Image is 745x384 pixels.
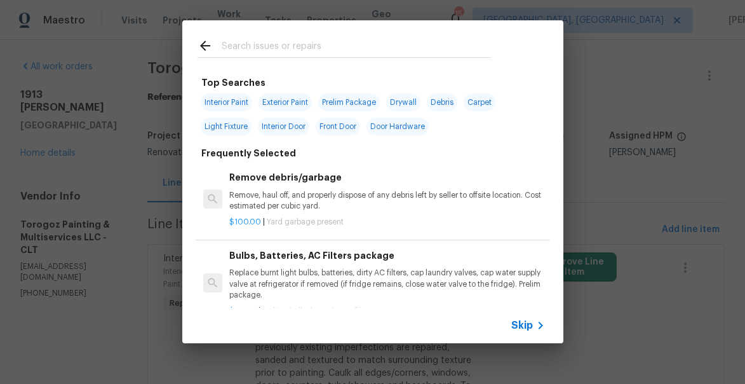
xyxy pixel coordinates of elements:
[229,249,544,263] h6: Bulbs, Batteries, AC Filters package
[262,307,374,315] span: Prelims bulbs batteries ac filters
[258,93,312,111] span: Exterior Paint
[366,118,429,135] span: Door Hardware
[267,218,344,226] span: Yard garbage present
[464,93,495,111] span: Carpet
[222,38,491,57] input: Search issues or repairs
[316,118,360,135] span: Front Door
[318,93,380,111] span: Prelim Package
[229,170,544,184] h6: Remove debris/garbage
[511,319,533,332] span: Skip
[229,217,544,228] p: |
[229,190,544,212] p: Remove, haul off, and properly dispose of any debris left by seller to offsite location. Cost est...
[258,118,309,135] span: Interior Door
[229,307,257,315] span: $50.00
[229,268,544,300] p: Replace burnt light bulbs, batteries, dirty AC filters, cap laundry valves, cap water supply valv...
[201,93,252,111] span: Interior Paint
[229,306,544,317] p: |
[386,93,420,111] span: Drywall
[201,76,265,90] h6: Top Searches
[201,146,296,160] h6: Frequently Selected
[201,118,252,135] span: Light Fixture
[229,218,261,226] span: $100.00
[427,93,457,111] span: Debris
